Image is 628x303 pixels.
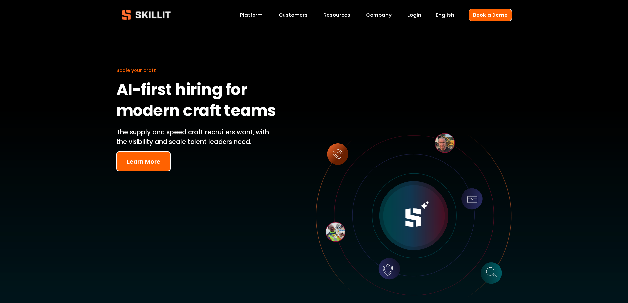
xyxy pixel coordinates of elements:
[366,11,392,19] a: Company
[436,11,454,19] span: English
[116,127,279,147] p: The supply and speed craft recruiters want, with the visibility and scale talent leaders need.
[116,77,276,126] strong: AI-first hiring for modern craft teams
[436,11,454,19] div: language picker
[116,151,171,171] button: Learn More
[240,11,263,19] a: Platform
[279,11,308,19] a: Customers
[323,11,350,19] span: Resources
[116,67,156,74] span: Scale your craft
[407,11,421,19] a: Login
[469,9,512,21] a: Book a Demo
[323,11,350,19] a: folder dropdown
[116,5,176,25] img: Skillit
